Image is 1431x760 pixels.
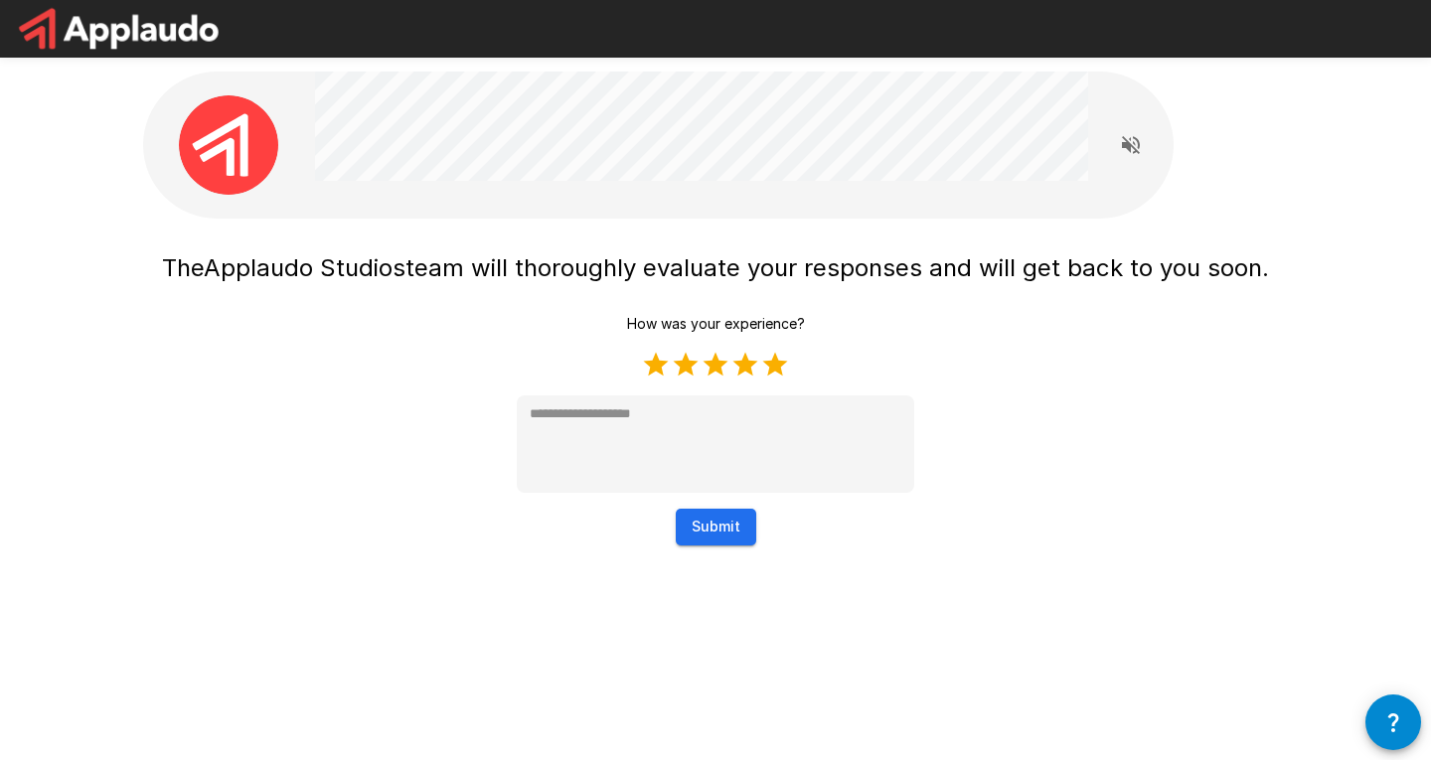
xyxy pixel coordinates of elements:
[676,509,756,545] button: Submit
[405,253,1269,282] span: team will thoroughly evaluate your responses and will get back to you soon.
[627,314,805,334] p: How was your experience?
[162,253,204,282] span: The
[1111,125,1151,165] button: Read questions aloud
[204,253,405,282] span: Applaudo Studios
[179,95,278,195] img: applaudo_avatar.png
